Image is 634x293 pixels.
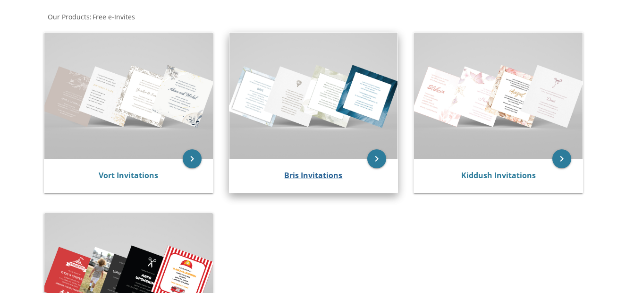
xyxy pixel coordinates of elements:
[552,149,571,168] a: keyboard_arrow_right
[284,170,342,181] a: Bris Invitations
[93,12,135,21] span: Free e-Invites
[92,12,135,21] a: Free e-Invites
[414,33,583,159] img: Kiddush Invitations
[99,170,158,181] a: Vort Invitations
[44,33,213,159] img: Vort Invitations
[47,12,90,21] a: Our Products
[461,170,536,181] a: Kiddush Invitations
[40,12,317,22] div: :
[229,33,398,159] img: Bris Invitations
[183,149,202,168] a: keyboard_arrow_right
[367,149,386,168] a: keyboard_arrow_right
